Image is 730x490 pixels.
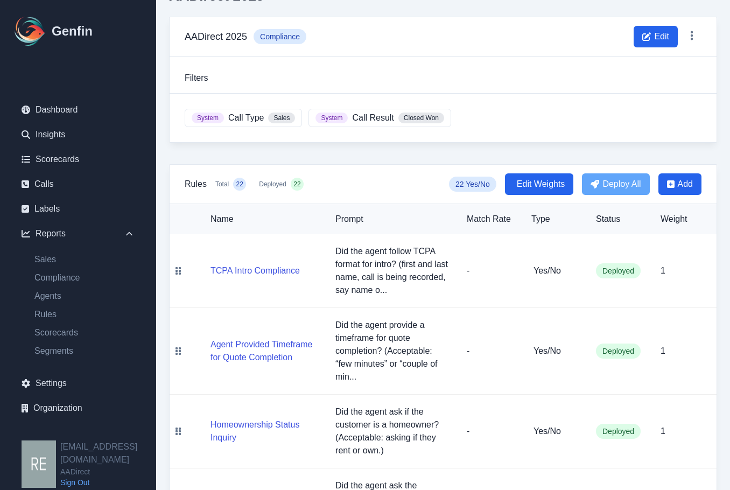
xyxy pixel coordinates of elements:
a: Dashboard [13,99,143,121]
a: Segments [26,345,143,358]
p: Did the agent follow TCPA format for intro? (first and last name, call is being recorded, say nam... [335,245,450,297]
span: Add [678,178,693,191]
img: resqueda@aadirect.com [22,440,56,488]
h1: Genfin [52,23,93,40]
a: Rules [26,308,143,321]
span: Deployed [596,344,641,359]
span: 1 [661,426,665,436]
span: Deployed [259,180,286,188]
p: - [467,345,514,358]
button: Deploy All [582,173,649,195]
button: Edit [634,26,678,47]
span: Total [215,180,229,188]
span: 22 [236,180,243,188]
a: Scorecards [13,149,143,170]
th: Weight [652,204,717,234]
a: Homeownership Status Inquiry [210,433,318,442]
img: Logo [13,14,47,48]
th: Type [523,204,587,234]
a: Labels [13,198,143,220]
div: Reports [13,223,143,244]
span: Deployed [596,424,641,439]
th: Status [587,204,652,234]
a: TCPA Intro Compliance [210,266,300,275]
button: Agent Provided Timeframe for Quote Completion [210,338,318,364]
span: System [315,113,348,123]
h2: [EMAIL_ADDRESS][DOMAIN_NAME] [60,440,156,466]
p: - [467,425,514,438]
span: 22 [293,180,300,188]
a: Settings [13,373,143,394]
span: System [192,113,224,123]
button: Add [658,173,701,195]
a: Sales [26,253,143,266]
a: Calls [13,173,143,195]
a: Agent Provided Timeframe for Quote Completion [210,353,318,362]
span: Compliance [254,29,306,44]
h3: AADirect 2025 [185,29,247,44]
h5: Yes/No [534,345,579,358]
a: Sign Out [60,477,156,488]
span: Call Result [352,111,394,124]
span: Edit [654,30,669,43]
span: Closed Won [398,113,444,123]
span: 1 [661,346,665,355]
a: Organization [13,397,143,419]
span: 1 [661,266,665,275]
p: - [467,264,514,277]
h3: Rules [185,178,207,191]
span: Call Type [228,111,264,124]
span: Deploy All [602,178,641,191]
h5: Yes/No [534,425,579,438]
span: AADirect [60,466,156,477]
span: Edit Weights [517,178,565,191]
span: Deployed [596,263,641,278]
span: Sales [268,113,295,123]
button: Homeownership Status Inquiry [210,418,318,444]
button: TCPA Intro Compliance [210,264,300,277]
th: Prompt [327,204,458,234]
h3: Filters [185,72,701,85]
th: Match Rate [458,204,523,234]
h5: Yes/No [534,264,579,277]
p: Did the agent provide a timeframe for quote completion? (Acceptable: “few minutes” or “couple of ... [335,319,450,383]
span: 22 Yes/No [449,177,496,192]
a: Scorecards [26,326,143,339]
a: Agents [26,290,143,303]
a: Compliance [26,271,143,284]
p: Did the agent ask if the customer is a homeowner? (Acceptable: asking if they rent or own.) [335,405,450,457]
a: Insights [13,124,143,145]
th: Name [187,204,327,234]
button: Edit Weights [505,173,574,195]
